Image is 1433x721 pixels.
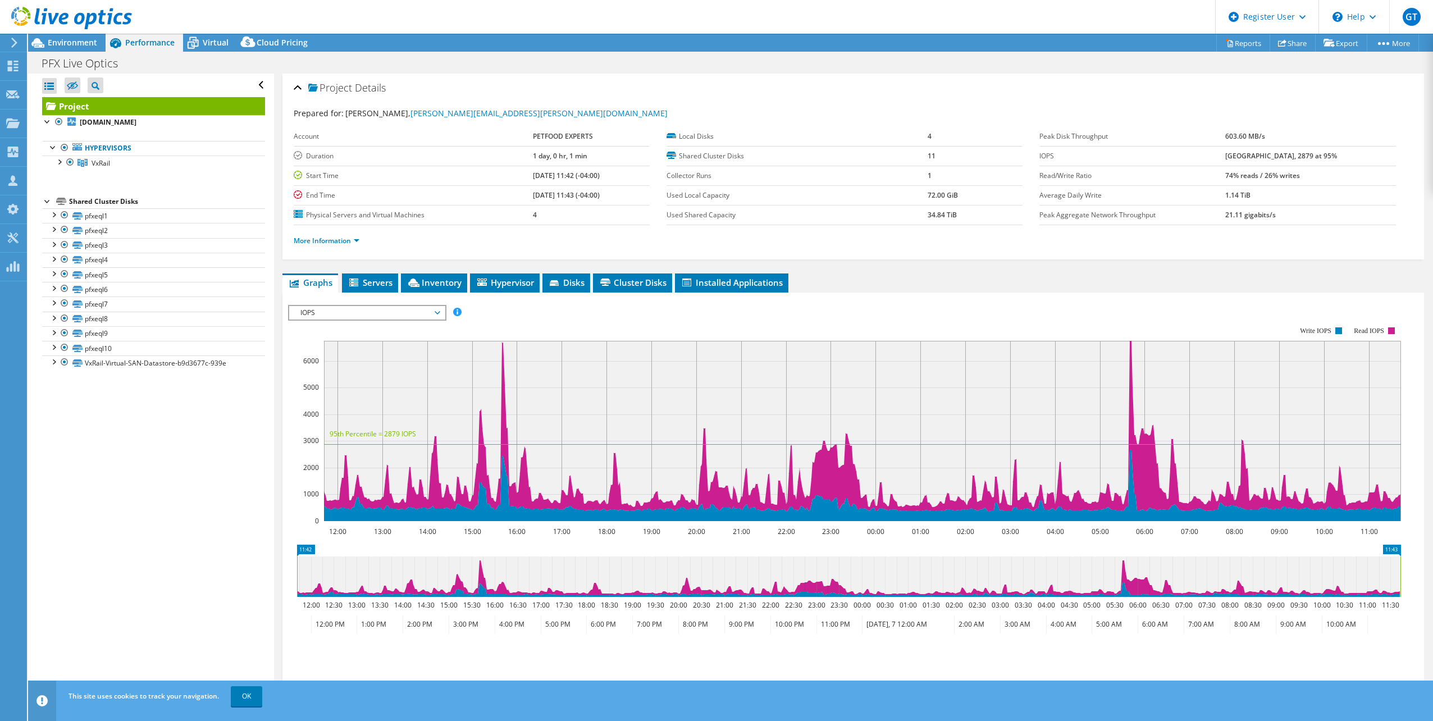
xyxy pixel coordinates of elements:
[42,326,265,341] a: pfxeql9
[928,210,957,220] b: 34.84 TiB
[303,436,319,445] text: 3000
[1221,600,1238,610] text: 08:00
[42,355,265,370] a: VxRail-Virtual-SAN-Datastore-b9d3677c-939e
[92,158,110,168] span: VxRail
[853,600,870,610] text: 00:00
[533,151,587,161] b: 1 day, 0 hr, 1 min
[463,527,481,536] text: 15:00
[876,600,893,610] text: 00:30
[42,267,265,282] a: pfxeql5
[1290,600,1307,610] text: 09:30
[1335,600,1353,610] text: 10:30
[1039,150,1225,162] label: IOPS
[777,527,795,536] text: 22:00
[231,686,262,706] a: OK
[956,527,974,536] text: 02:00
[669,600,687,610] text: 20:00
[1039,170,1225,181] label: Read/Write Ratio
[1046,527,1064,536] text: 04:00
[830,600,847,610] text: 23:30
[315,516,319,526] text: 0
[899,600,916,610] text: 01:00
[1315,34,1367,52] a: Export
[42,97,265,115] a: Project
[440,600,457,610] text: 15:00
[69,691,219,701] span: This site uses cookies to track your navigation.
[807,600,825,610] text: 23:00
[42,253,265,267] a: pfxeql4
[42,341,265,355] a: pfxeql10
[330,429,416,439] text: 95th Percentile = 2879 IOPS
[1039,209,1225,221] label: Peak Aggregate Network Throughput
[1244,600,1261,610] text: 08:30
[533,210,537,220] b: 4
[257,37,308,48] span: Cloud Pricing
[692,600,710,610] text: 20:30
[533,190,600,200] b: [DATE] 11:43 (-04:00)
[308,83,352,94] span: Project
[667,190,928,201] label: Used Local Capacity
[508,527,525,536] text: 16:00
[555,600,572,610] text: 17:30
[295,306,439,320] span: IOPS
[288,277,332,288] span: Graphs
[42,115,265,130] a: [DOMAIN_NAME]
[1014,600,1032,610] text: 03:30
[509,600,526,610] text: 16:30
[1315,527,1332,536] text: 10:00
[761,600,779,610] text: 22:00
[345,108,668,118] span: [PERSON_NAME],
[1270,34,1316,52] a: Share
[1152,600,1169,610] text: 06:30
[203,37,229,48] span: Virtual
[42,223,265,238] a: pfxeql2
[410,108,668,118] a: [PERSON_NAME][EMAIL_ADDRESS][PERSON_NAME][DOMAIN_NAME]
[642,527,660,536] text: 19:00
[968,600,985,610] text: 02:30
[1225,131,1265,141] b: 603.60 MB/s
[1270,527,1288,536] text: 09:00
[1225,190,1251,200] b: 1.14 TiB
[1091,527,1108,536] text: 05:00
[348,600,365,610] text: 13:00
[476,277,534,288] span: Hypervisor
[1267,600,1284,610] text: 09:00
[1332,12,1343,22] svg: \n
[348,277,393,288] span: Servers
[1313,600,1330,610] text: 10:00
[600,600,618,610] text: 18:30
[928,151,935,161] b: 11
[1360,527,1377,536] text: 11:00
[294,209,533,221] label: Physical Servers and Virtual Machines
[732,527,750,536] text: 21:00
[42,238,265,253] a: pfxeql3
[486,600,503,610] text: 16:00
[1037,600,1055,610] text: 04:00
[738,600,756,610] text: 21:30
[42,208,265,223] a: pfxeql1
[373,527,391,536] text: 13:00
[1354,327,1384,335] text: Read IOPS
[623,600,641,610] text: 19:00
[418,527,436,536] text: 14:00
[1060,600,1078,610] text: 04:30
[715,600,733,610] text: 21:00
[1083,600,1100,610] text: 05:00
[991,600,1008,610] text: 03:00
[294,108,344,118] label: Prepared for:
[866,527,884,536] text: 00:00
[303,463,319,472] text: 2000
[1300,327,1331,335] text: Write IOPS
[597,527,615,536] text: 18:00
[667,150,928,162] label: Shared Cluster Disks
[533,131,593,141] b: PETFOOD EXPERTS
[553,527,570,536] text: 17:00
[294,150,533,162] label: Duration
[667,209,928,221] label: Used Shared Capacity
[1403,8,1421,26] span: GT
[1039,190,1225,201] label: Average Daily Write
[1106,600,1123,610] text: 05:30
[784,600,802,610] text: 22:30
[42,282,265,296] a: pfxeql6
[1358,600,1376,610] text: 11:00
